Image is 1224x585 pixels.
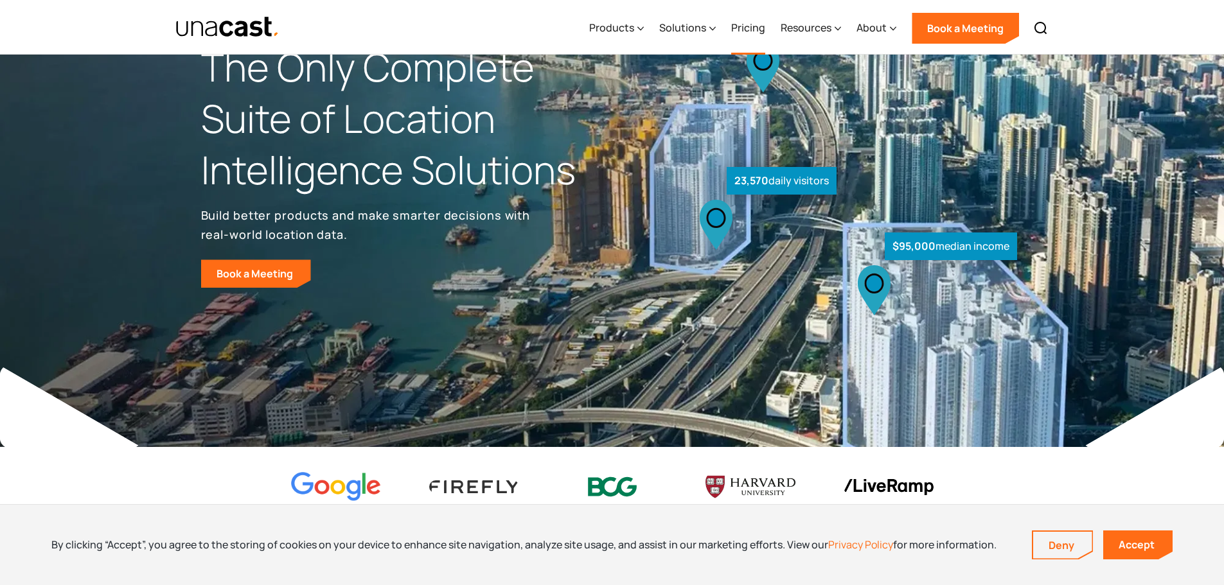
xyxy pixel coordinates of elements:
[781,2,841,55] div: Resources
[429,480,519,493] img: Firefly Advertising logo
[51,537,997,552] div: By clicking “Accept”, you agree to the storing of cookies on your device to enhance site navigati...
[828,537,893,552] a: Privacy Policy
[892,239,936,253] strong: $95,000
[1033,21,1049,36] img: Search icon
[567,469,657,505] img: BCG logo
[589,2,644,55] div: Products
[659,2,716,55] div: Solutions
[659,20,706,35] div: Solutions
[175,16,280,39] a: home
[705,471,795,502] img: Harvard U logo
[781,20,831,35] div: Resources
[856,2,896,55] div: About
[175,16,280,39] img: Unacast text logo
[734,173,768,188] strong: 23,570
[291,472,381,502] img: Google logo Color
[1033,532,1092,559] a: Deny
[201,259,311,288] a: Book a Meeting
[727,167,837,195] div: daily visitors
[844,479,934,495] img: liveramp logo
[731,2,765,55] a: Pricing
[912,13,1019,44] a: Book a Meeting
[885,232,1017,260] div: median income
[589,20,634,35] div: Products
[201,42,612,195] h1: The Only Complete Suite of Location Intelligence Solutions
[201,205,535,244] p: Build better products and make smarter decisions with real-world location data.
[856,20,887,35] div: About
[1103,530,1173,559] a: Accept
